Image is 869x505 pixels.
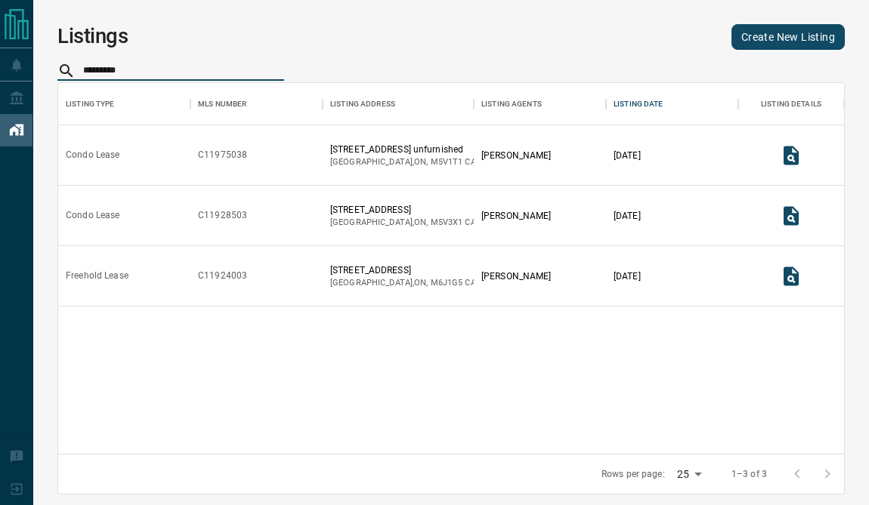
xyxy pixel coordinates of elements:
[481,149,551,162] p: [PERSON_NAME]
[57,24,128,48] h1: Listings
[330,263,476,277] p: [STREET_ADDRESS]
[431,278,463,288] span: m6j1g5
[323,83,474,125] div: Listing Address
[66,83,115,125] div: Listing Type
[776,261,806,291] button: View Listing Details
[66,209,119,222] div: Condo Lease
[330,203,476,217] p: [STREET_ADDRESS]
[330,277,476,289] p: [GEOGRAPHIC_DATA] , ON , CA
[614,209,641,223] p: [DATE]
[738,83,844,125] div: Listing Details
[330,217,476,229] p: [GEOGRAPHIC_DATA] , ON , CA
[330,143,476,156] p: [STREET_ADDRESS] unfurnished
[66,269,128,282] div: Freehold Lease
[731,468,767,481] p: 1–3 of 3
[481,83,542,125] div: Listing Agents
[776,140,806,171] button: View Listing Details
[474,83,606,125] div: Listing Agents
[614,269,641,283] p: [DATE]
[606,83,738,125] div: Listing Date
[601,468,665,481] p: Rows per page:
[761,83,821,125] div: Listing Details
[614,149,641,162] p: [DATE]
[614,83,663,125] div: Listing Date
[481,209,551,223] p: [PERSON_NAME]
[330,156,476,168] p: [GEOGRAPHIC_DATA] , ON , CA
[671,463,707,485] div: 25
[198,149,247,162] div: C11975038
[481,269,551,283] p: [PERSON_NAME]
[198,209,247,222] div: C11928503
[431,157,463,167] span: m5v1t1
[431,217,463,227] span: m5v3x1
[330,83,395,125] div: Listing Address
[731,24,845,50] a: Create New Listing
[190,83,323,125] div: MLS Number
[198,83,246,125] div: MLS Number
[198,269,247,282] div: C11924003
[58,83,190,125] div: Listing Type
[776,201,806,231] button: View Listing Details
[66,149,119,162] div: Condo Lease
